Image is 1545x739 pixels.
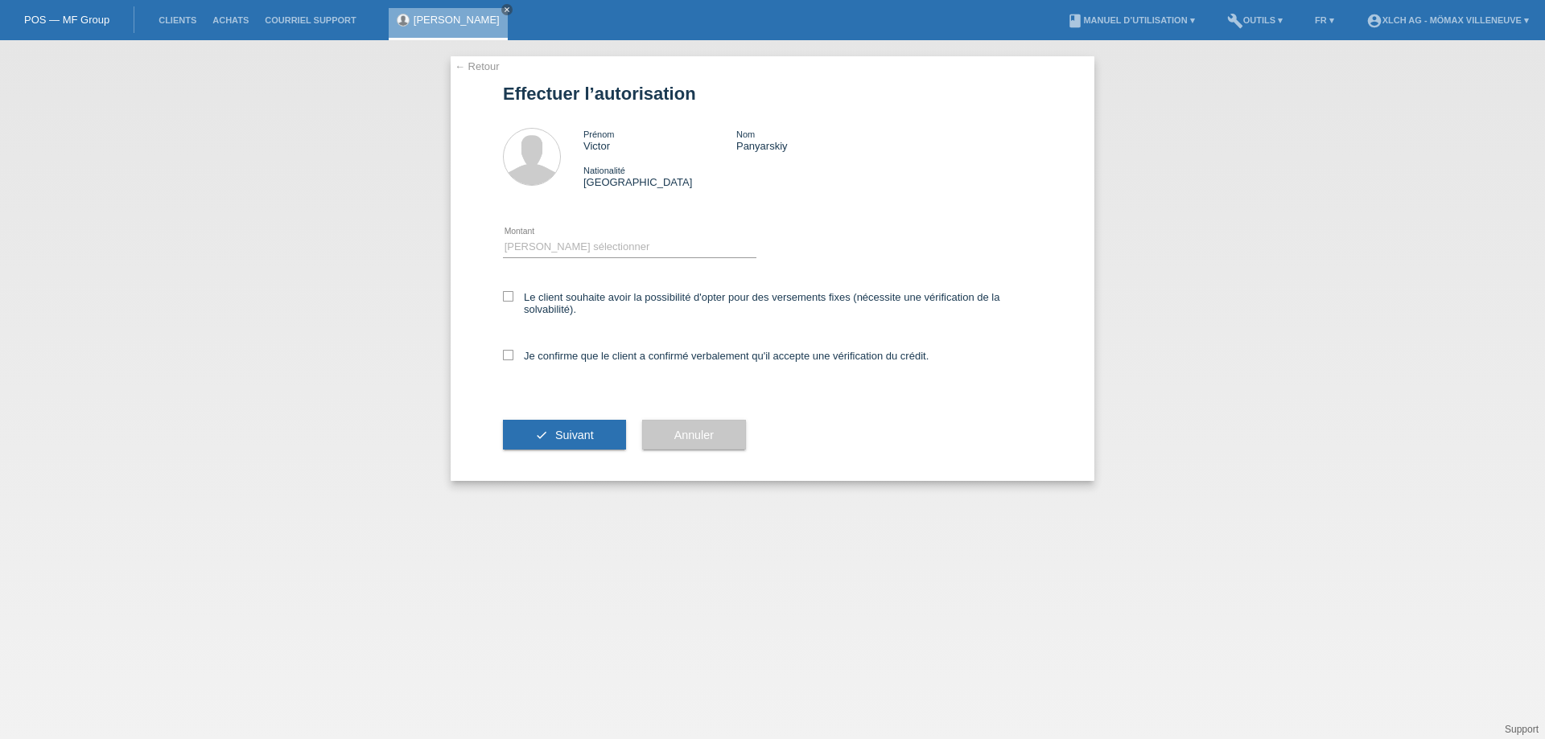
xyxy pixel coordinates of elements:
[1307,15,1342,25] a: FR ▾
[150,15,204,25] a: Clients
[501,4,513,15] a: close
[503,420,626,450] button: check Suivant
[1505,724,1539,735] a: Support
[674,429,714,441] span: Annuler
[24,14,109,26] a: POS — MF Group
[455,60,500,72] a: ← Retour
[535,429,548,441] i: check
[204,15,257,25] a: Achats
[1067,13,1083,29] i: book
[583,164,736,188] div: [GEOGRAPHIC_DATA]
[503,6,511,14] i: close
[583,129,615,139] span: Prénom
[503,84,1042,104] h1: Effectuer l’autorisation
[1059,15,1202,25] a: bookManuel d’utilisation ▾
[736,129,755,139] span: Nom
[555,429,594,441] span: Suivant
[642,420,746,450] button: Annuler
[583,166,625,175] span: Nationalité
[1358,15,1537,25] a: account_circleXLCH AG - Mömax Villeneuve ▾
[583,128,736,152] div: Victor
[414,14,500,26] a: [PERSON_NAME]
[1366,13,1382,29] i: account_circle
[736,128,889,152] div: Panyarskiy
[257,15,364,25] a: Courriel Support
[1227,13,1243,29] i: build
[503,291,1042,315] label: Le client souhaite avoir la possibilité d'opter pour des versements fixes (nécessite une vérifica...
[503,350,929,362] label: Je confirme que le client a confirmé verbalement qu'il accepte une vérification du crédit.
[1219,15,1291,25] a: buildOutils ▾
